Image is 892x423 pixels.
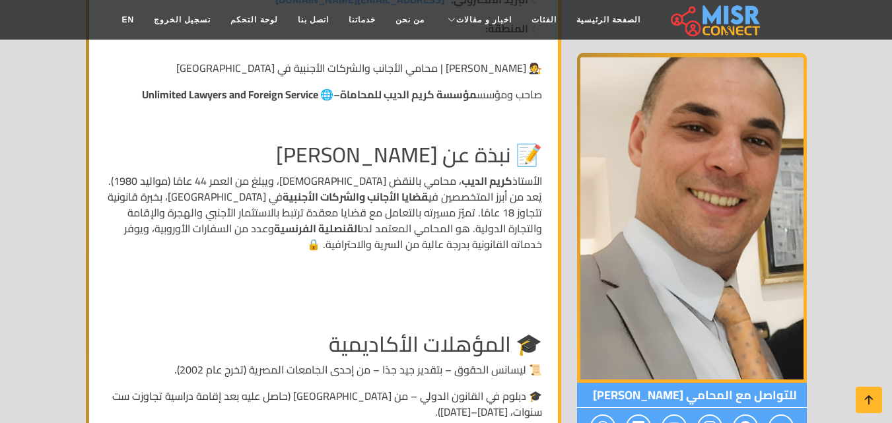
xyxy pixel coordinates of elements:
strong: مؤسسة كريم الديب للمحاماة [340,84,477,104]
a: تسجيل الخروج [144,7,221,32]
a: الفئات [522,7,566,32]
p: 🧑‍⚖️ [PERSON_NAME] | محامي الأجانب والشركات الأجنبية في [GEOGRAPHIC_DATA] [105,60,542,76]
strong: 🌐 Unlimited Lawyers and Foreign Service [142,84,333,104]
p: الأستاذ ، محامي بالنقض [DEMOGRAPHIC_DATA]، ويبلغ من العمر 44 عامًا (مواليد 1980). يُعد من أبرز ال... [105,173,542,252]
a: لوحة التحكم [221,7,287,32]
img: المحامي كريم الديب [577,53,807,383]
a: اتصل بنا [288,7,339,32]
a: الصفحة الرئيسية [566,7,650,32]
strong: القنصلية الفرنسية [274,218,360,238]
p: صاحب ومؤسس – [105,86,542,102]
h2: 📝 نبذة عن [PERSON_NAME] [105,142,542,167]
a: اخبار و مقالات [434,7,522,32]
h2: 🎓 المؤهلات الأكاديمية [105,331,542,356]
a: من نحن [386,7,434,32]
span: للتواصل مع المحامي [PERSON_NAME] [577,383,807,408]
img: main.misr_connect [671,3,759,36]
strong: قضايا الأجانب والشركات الأجنبية [283,187,429,207]
p: 📜 ليسانس الحقوق – بتقدير جيد جدًا – من إحدى الجامعات المصرية (تخرج عام 2002). [105,362,542,377]
span: اخبار و مقالات [456,14,512,26]
a: EN [112,7,144,32]
strong: كريم الديب [462,171,512,191]
a: خدماتنا [339,7,386,32]
p: 🎓 دبلوم في القانون الدولي – من [GEOGRAPHIC_DATA] (حاصل عليه بعد إقامة دراسية تجاوزت ست سنوات، [DA... [105,388,542,420]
